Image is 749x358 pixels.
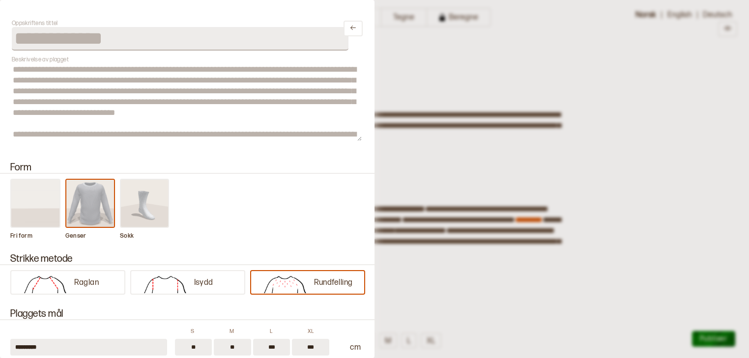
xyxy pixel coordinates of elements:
p: Fri form [10,232,60,240]
img: form [11,180,59,227]
img: knit_method [16,274,74,293]
p: Rundfelling [314,278,353,288]
p: Raglan [74,278,99,288]
p: Genser [65,232,115,240]
button: Isydd [130,270,245,295]
p: L [262,328,280,335]
img: knit_method [256,274,314,293]
p: XL [302,328,319,335]
img: form [66,180,115,227]
p: Sokk [120,232,169,240]
button: Lukk [344,21,363,36]
svg: Lukk [349,24,357,31]
img: knit_method [136,274,194,293]
p: S [184,328,202,335]
p: M [223,328,241,335]
button: Raglan [10,270,125,295]
button: Rundfelling [250,270,365,295]
p: Isydd [194,278,213,288]
img: form [121,180,168,227]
